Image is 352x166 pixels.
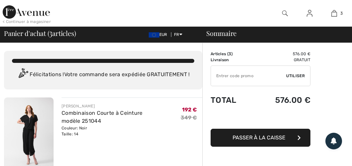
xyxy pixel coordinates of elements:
iframe: PayPal [211,111,310,126]
div: Sommaire [198,30,348,37]
img: Euro [149,32,159,38]
input: Code promo [211,66,286,86]
a: Se connecter [301,9,318,18]
td: Gratuit [253,57,310,63]
div: [PERSON_NAME] [62,103,181,109]
span: FR [174,32,182,37]
td: Articles ( ) [211,51,253,57]
span: 3 [340,10,343,16]
img: Mon panier [331,9,337,17]
td: 576.00 € [253,89,310,111]
span: 3 [229,52,231,56]
span: EUR [149,32,170,37]
td: Livraison [211,57,253,63]
img: recherche [282,9,288,17]
span: Utiliser [286,73,305,79]
a: 3 [322,9,346,17]
div: < Continuer à magasiner [3,19,51,25]
a: Combinaison Courte à Ceinture modèle 251044 [62,110,143,124]
span: Panier d'achat ( articles) [4,30,76,37]
span: Passer à la caisse [233,134,285,141]
span: 3 [49,28,52,37]
span: 192 € [182,106,197,113]
img: 1ère Avenue [3,5,50,19]
s: 349 € [181,114,197,121]
td: 576.00 € [253,51,310,57]
button: Passer à la caisse [211,129,310,147]
td: Total [211,89,253,111]
img: Mes infos [307,9,312,17]
img: Congratulation2.svg [16,68,30,82]
div: Couleur: Noir Taille: 14 [62,125,181,137]
div: Félicitations ! Votre commande sera expédiée GRATUITEMENT ! [12,68,194,82]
